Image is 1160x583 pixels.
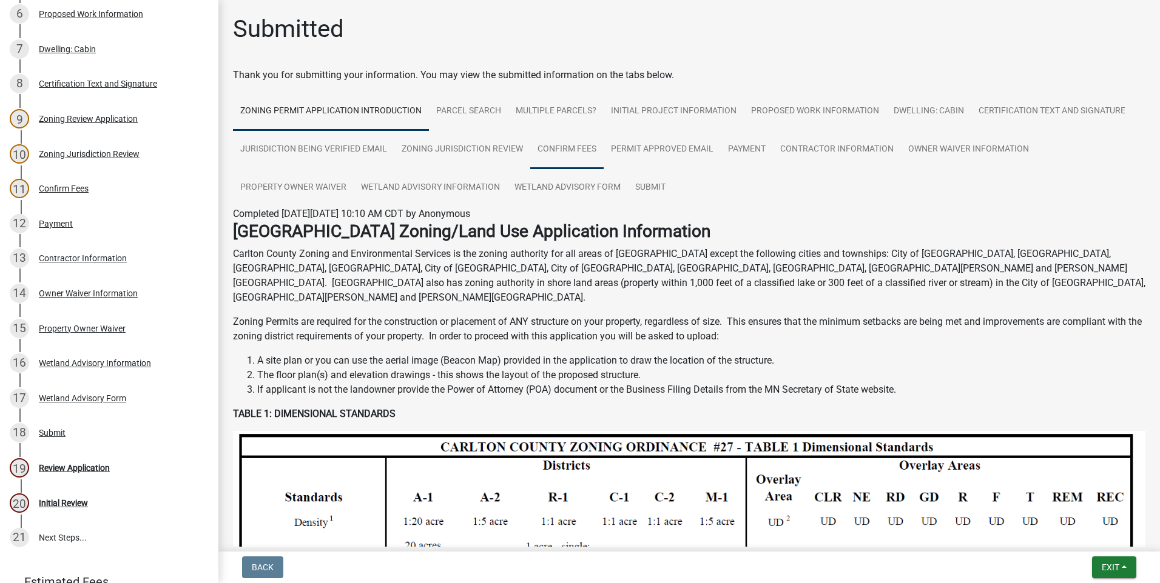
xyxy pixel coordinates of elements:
[604,92,744,131] a: Initial Project Information
[233,15,344,44] h1: Submitted
[10,493,29,513] div: 20
[508,92,604,131] a: Multiple Parcels?
[39,219,73,228] div: Payment
[744,92,886,131] a: Proposed Work Information
[39,45,96,53] div: Dwelling: Cabin
[39,499,88,507] div: Initial Review
[233,168,354,207] a: Property Owner Waiver
[233,68,1145,82] div: Thank you for submitting your information. You may view the submitted information on the tabs below.
[39,289,138,298] div: Owner Waiver Information
[429,92,508,131] a: Parcel search
[257,353,1145,368] li: A site plan or you can use the aerial image (Beacon Map) provided in the application to draw the ...
[10,214,29,233] div: 12
[721,130,773,169] a: Payment
[39,10,143,18] div: Proposed Work Information
[10,248,29,268] div: 13
[233,315,1145,344] p: Zoning Permits are required for the construction or placement of ANY structure on your property, ...
[507,168,628,207] a: Wetland Advisory Form
[10,179,29,198] div: 11
[10,388,29,408] div: 17
[39,359,151,367] div: Wetland Advisory Information
[971,92,1133,131] a: Certification Text and Signature
[394,130,530,169] a: Zoning Jurisdiction Review
[354,168,507,207] a: Wetland Advisory Information
[773,130,901,169] a: Contractor Information
[1092,556,1136,578] button: Exit
[604,130,721,169] a: Permit Approved Email
[257,368,1145,382] li: The floor plan(s) and elevation drawings - this shows the layout of the proposed structure.
[10,284,29,303] div: 14
[10,458,29,478] div: 19
[39,394,126,402] div: Wetland Advisory Form
[901,130,1036,169] a: Owner Waiver Information
[39,254,127,262] div: Contractor Information
[886,92,971,131] a: Dwelling: Cabin
[233,130,394,169] a: Jurisdiction Being Verified Email
[233,208,470,219] span: Completed [DATE][DATE] 10:10 AM CDT by Anonymous
[39,428,66,437] div: Submit
[10,319,29,338] div: 15
[39,79,157,88] div: Certification Text and Signature
[1102,562,1119,572] span: Exit
[10,109,29,128] div: 9
[39,184,89,193] div: Confirm Fees
[233,221,710,241] strong: [GEOGRAPHIC_DATA] Zoning/Land Use Application Information
[233,408,396,419] strong: TABLE 1: DIMENSIONAL STANDARDS
[10,423,29,442] div: 18
[252,562,274,572] span: Back
[628,168,673,207] a: Submit
[530,130,604,169] a: Confirm Fees
[10,39,29,59] div: 7
[39,150,140,158] div: Zoning Jurisdiction Review
[39,324,126,333] div: Property Owner Waiver
[39,464,110,472] div: Review Application
[233,247,1145,305] p: Carlton County Zoning and Environmental Services is the zoning authority for all areas of [GEOGRA...
[39,115,138,123] div: Zoning Review Application
[233,92,429,131] a: Zoning Permit Application Introduction
[10,353,29,373] div: 16
[10,4,29,24] div: 6
[242,556,283,578] button: Back
[10,74,29,93] div: 8
[10,528,29,547] div: 21
[257,382,1145,397] li: If applicant is not the landowner provide the Power of Attorney (POA) document or the Business Fi...
[10,144,29,164] div: 10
